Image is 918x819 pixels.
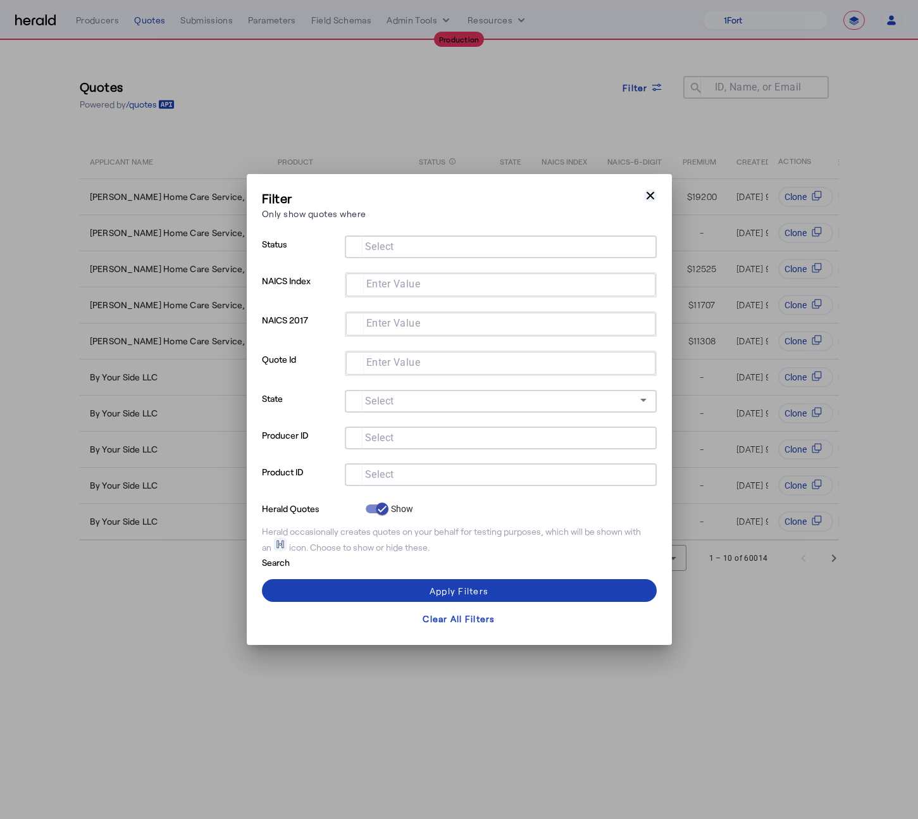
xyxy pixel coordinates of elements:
h3: Filter [262,189,366,207]
mat-chip-grid: Selection [355,466,647,481]
mat-label: Select [365,432,394,444]
p: State [262,390,340,427]
mat-chip-grid: Selection [355,429,647,444]
div: Clear All Filters [423,612,495,625]
p: Only show quotes where [262,207,366,220]
p: NAICS 2017 [262,311,340,351]
mat-chip-grid: Selection [356,315,645,330]
div: Apply Filters [430,584,488,597]
mat-chip-grid: Selection [356,276,645,291]
label: Show [388,503,414,515]
p: Product ID [262,463,340,500]
p: Quote Id [262,351,340,390]
mat-label: Select [365,241,394,253]
p: Status [262,235,340,272]
button: Clear All Filters [262,607,657,630]
mat-label: Enter Value [366,356,421,368]
p: Producer ID [262,427,340,463]
mat-label: Select [365,468,394,480]
mat-chip-grid: Selection [356,354,645,370]
div: Herald occasionally creates quotes on your behalf for testing purposes, which will be shown with ... [262,525,657,554]
mat-label: Enter Value [366,278,421,290]
p: Herald Quotes [262,500,361,515]
p: NAICS Index [262,272,340,311]
p: Search [262,554,361,569]
mat-label: Enter Value [366,317,421,329]
button: Apply Filters [262,579,657,602]
mat-label: Select [365,395,394,407]
mat-chip-grid: Selection [355,238,647,253]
